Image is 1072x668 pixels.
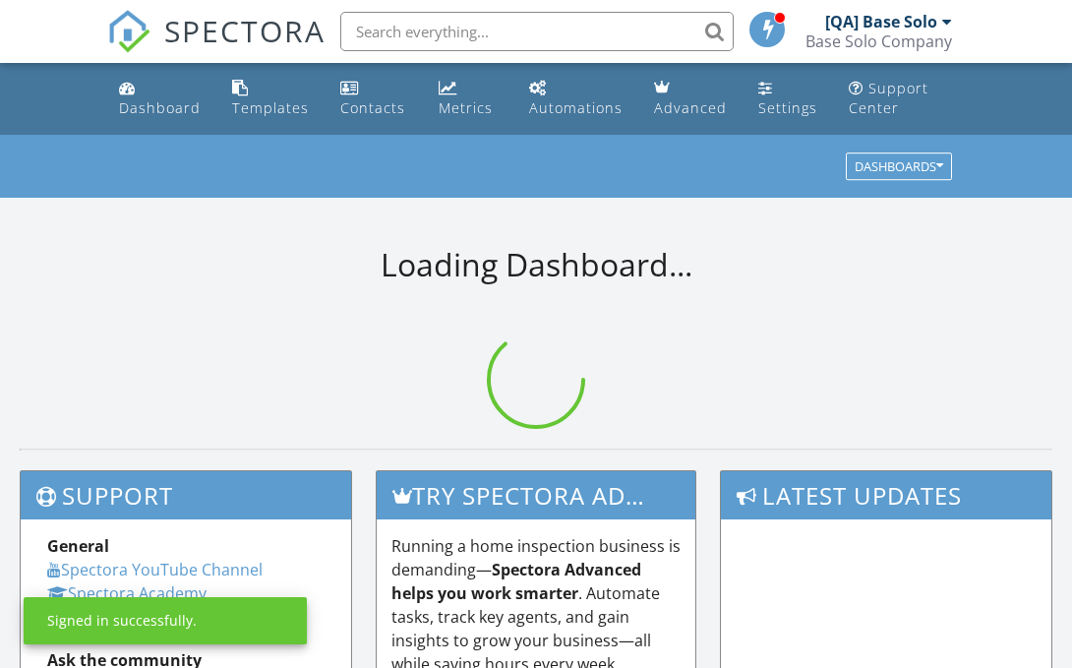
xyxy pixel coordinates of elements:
img: The Best Home Inspection Software - Spectora [107,10,150,53]
div: [QA] Base Solo [825,12,937,31]
a: Contacts [332,71,415,127]
div: Support Center [849,79,928,117]
button: Dashboards [846,153,952,181]
a: Templates [224,71,317,127]
a: Support Center [841,71,961,127]
div: Dashboards [855,160,943,174]
span: SPECTORA [164,10,326,51]
div: Automations [529,98,623,117]
div: Metrics [439,98,493,117]
h3: Support [21,471,351,519]
div: Base Solo Company [805,31,952,51]
a: Automations (Basic) [521,71,630,127]
h3: Try spectora advanced [DATE] [377,471,695,519]
div: Dashboard [119,98,201,117]
div: Signed in successfully. [47,611,197,631]
a: Spectora YouTube Channel [47,559,263,580]
h3: Latest Updates [721,471,1051,519]
a: Metrics [431,71,506,127]
strong: General [47,535,109,557]
a: SPECTORA [107,27,326,68]
div: Settings [758,98,817,117]
a: Dashboard [111,71,208,127]
div: Contacts [340,98,405,117]
div: Advanced [654,98,727,117]
a: Spectora Academy [47,582,207,604]
div: Templates [232,98,309,117]
input: Search everything... [340,12,734,51]
a: Advanced [646,71,735,127]
strong: Spectora Advanced helps you work smarter [391,559,641,604]
a: Settings [750,71,825,127]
